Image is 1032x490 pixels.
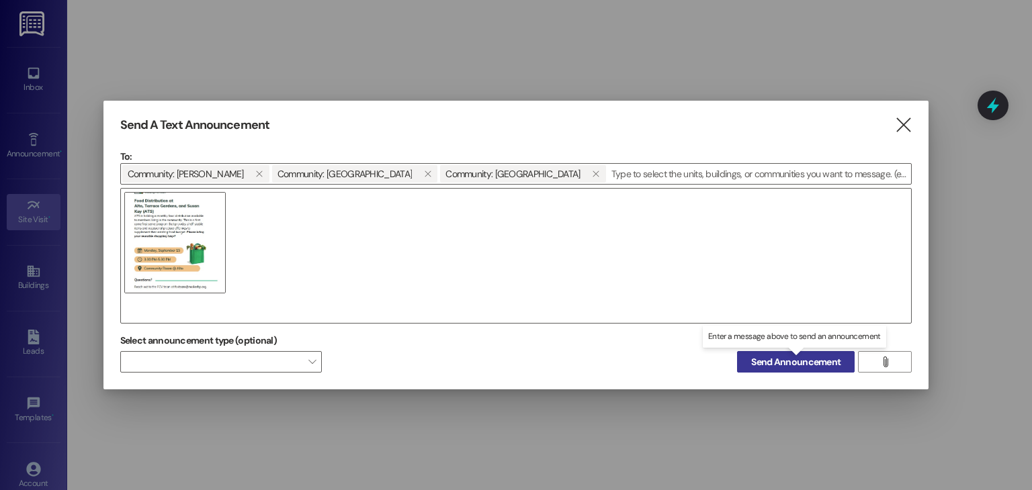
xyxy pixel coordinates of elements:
[417,165,437,183] button: Community: Terrace Gardens
[737,351,855,373] button: Send Announcement
[120,117,269,133] h3: Send A Text Announcement
[124,192,226,294] img: 654-1757971216837.jpg
[586,165,606,183] button: Community: Alto
[592,168,599,179] i: 
[880,356,890,367] i: 
[120,330,277,351] label: Select announcement type (optional)
[445,165,580,183] span: Community: Alto
[424,168,431,179] i: 
[120,150,912,163] p: To:
[607,164,912,184] input: Type to select the units, buildings, or communities you want to message. (e.g. 'Unit 1A', 'Buildi...
[249,165,269,183] button: Community: Susan Kay
[255,168,263,179] i: 
[751,355,841,369] span: Send Announcement
[277,165,412,183] span: Community: Terrace Gardens
[894,118,912,132] i: 
[708,331,881,342] p: Enter a message above to send an announcement
[128,165,244,183] span: Community: Susan Kay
